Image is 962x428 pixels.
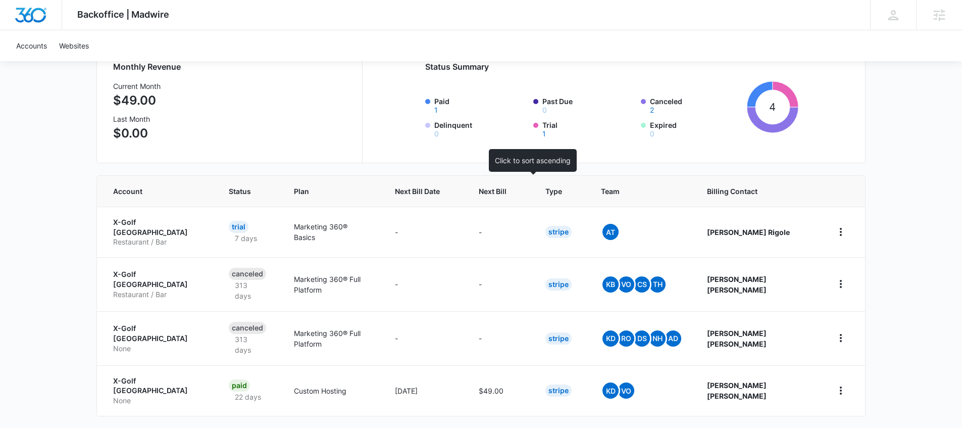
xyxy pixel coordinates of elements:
div: Click to sort ascending [489,149,577,172]
td: - [383,257,467,311]
p: None [113,344,205,354]
button: home [833,224,849,240]
p: Restaurant / Bar [113,290,205,300]
button: home [833,383,849,399]
span: KD [602,330,619,347]
strong: [PERSON_NAME] Rigole [707,228,790,236]
label: Trial [542,120,635,137]
div: Canceled [229,268,266,280]
a: X-Golf [GEOGRAPHIC_DATA]None [113,323,205,353]
span: VO [618,276,634,293]
p: Custom Hosting [294,386,371,396]
a: Accounts [10,30,53,61]
a: X-Golf [GEOGRAPHIC_DATA]Restaurant / Bar [113,217,205,247]
p: 313 days [229,334,270,355]
p: X-Golf [GEOGRAPHIC_DATA] [113,323,205,343]
p: 22 days [229,392,267,402]
strong: [PERSON_NAME] [PERSON_NAME] [707,275,767,294]
label: Expired [650,120,743,137]
div: Stripe [545,226,572,238]
span: Status [229,186,256,197]
p: Restaurant / Bar [113,237,205,247]
p: X-Golf [GEOGRAPHIC_DATA] [113,269,205,289]
p: X-Golf [GEOGRAPHIC_DATA] [113,376,205,396]
span: KB [602,276,619,293]
span: AD [665,330,681,347]
span: Plan [294,186,371,197]
button: Trial [542,130,546,137]
span: At [602,224,619,240]
td: - [383,311,467,365]
tspan: 4 [769,101,776,113]
span: Account [113,186,190,197]
td: - [383,207,467,257]
span: KD [602,383,619,399]
div: Stripe [545,278,572,291]
button: Paid [434,107,438,114]
div: Trial [229,221,248,233]
div: Paid [229,379,250,392]
span: VO [618,383,634,399]
td: [DATE] [383,365,467,416]
span: Team [601,186,668,197]
p: X-Golf [GEOGRAPHIC_DATA] [113,217,205,237]
span: TH [649,276,666,293]
button: Canceled [650,107,654,114]
p: Marketing 360® Basics [294,221,371,243]
p: 313 days [229,280,270,301]
a: X-Golf [GEOGRAPHIC_DATA]Restaurant / Bar [113,269,205,299]
a: Websites [53,30,95,61]
td: - [467,311,533,365]
p: Marketing 360® Full Platform [294,328,371,349]
span: RO [618,330,634,347]
p: $0.00 [113,124,161,142]
span: DS [634,330,650,347]
p: $49.00 [113,91,161,110]
td: - [467,207,533,257]
h2: Status Summary [425,61,798,73]
span: Type [545,186,562,197]
div: Stripe [545,332,572,345]
label: Paid [434,96,527,114]
td: $49.00 [467,365,533,416]
div: Stripe [545,385,572,397]
label: Delinquent [434,120,527,137]
h3: Current Month [113,81,161,91]
p: Marketing 360® Full Platform [294,274,371,295]
span: CS [634,276,650,293]
h3: Last Month [113,114,161,124]
button: home [833,276,849,292]
span: Next Bill [479,186,507,197]
strong: [PERSON_NAME] [PERSON_NAME] [707,381,767,400]
p: 7 days [229,233,263,244]
label: Past Due [542,96,635,114]
a: X-Golf [GEOGRAPHIC_DATA]None [113,376,205,406]
strong: [PERSON_NAME] [PERSON_NAME] [707,329,767,348]
span: NH [649,330,666,347]
span: Next Bill Date [395,186,440,197]
button: home [833,330,849,346]
p: None [113,396,205,406]
span: Billing Contact [707,186,808,197]
label: Canceled [650,96,743,114]
td: - [467,257,533,311]
div: Canceled [229,322,266,334]
h2: Monthly Revenue [113,61,350,73]
span: Backoffice | Madwire [77,9,169,20]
